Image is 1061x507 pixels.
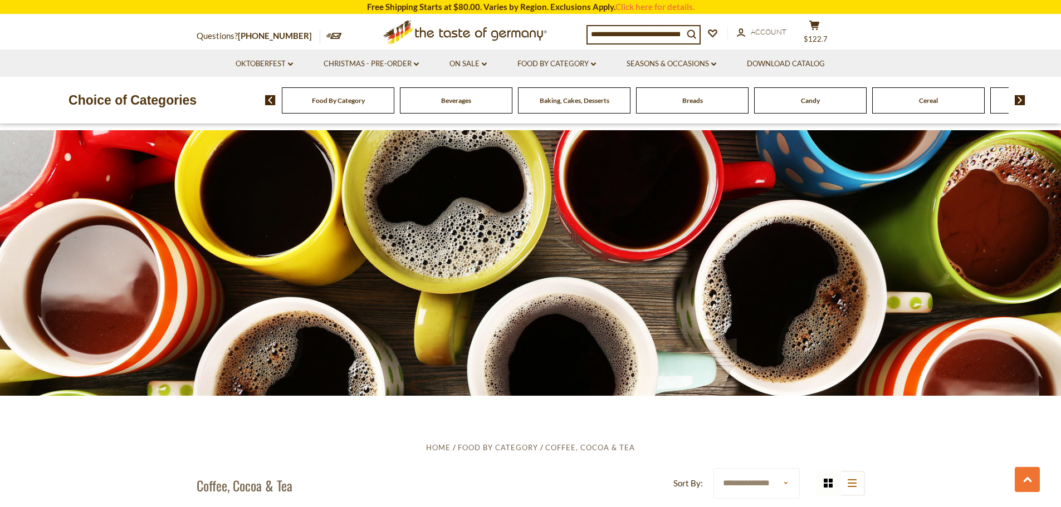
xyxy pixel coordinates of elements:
[265,95,276,105] img: previous arrow
[673,476,703,490] label: Sort By:
[197,477,292,494] h1: Coffee, Cocoa & Tea
[238,31,312,41] a: [PHONE_NUMBER]
[441,96,471,105] a: Beverages
[627,58,716,70] a: Seasons & Occasions
[1015,95,1025,105] img: next arrow
[197,29,320,43] p: Questions?
[737,26,786,38] a: Account
[517,58,596,70] a: Food By Category
[804,35,828,43] span: $122.7
[324,58,419,70] a: Christmas - PRE-ORDER
[426,443,451,452] a: Home
[449,58,487,70] a: On Sale
[615,2,695,12] a: Click here for details.
[458,443,538,452] a: Food By Category
[801,96,820,105] a: Candy
[919,96,938,105] a: Cereal
[798,20,832,48] button: $122.7
[312,96,365,105] a: Food By Category
[747,58,825,70] a: Download Catalog
[540,96,609,105] a: Baking, Cakes, Desserts
[682,96,703,105] a: Breads
[545,443,635,452] a: Coffee, Cocoa & Tea
[751,27,786,36] span: Account
[236,58,293,70] a: Oktoberfest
